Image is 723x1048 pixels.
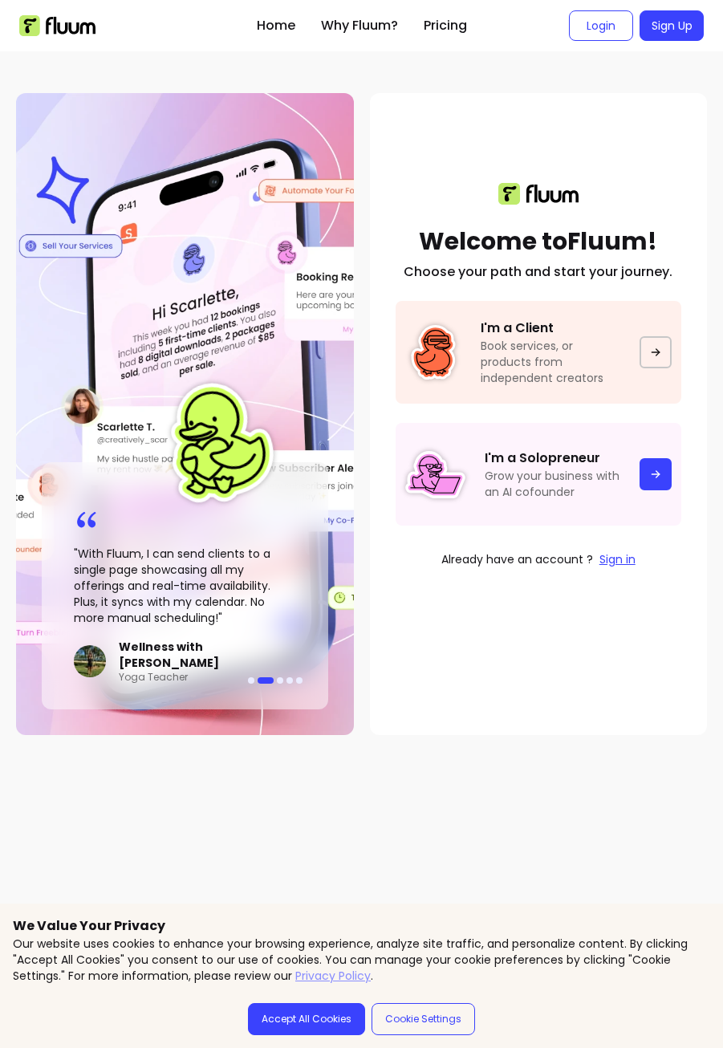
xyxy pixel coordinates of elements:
a: Privacy Policy [295,968,371,984]
p: Grow your business with an AI cofounder [485,468,621,500]
img: Fluum Duck sticker [148,371,291,514]
a: Home [257,16,295,35]
p: Wellness with [PERSON_NAME] [119,639,296,671]
a: Fluum Duck stickerI'm a SolopreneurGrow your business with an AI cofounder [396,423,682,526]
p: We Value Your Privacy [13,916,710,936]
p: Already have an account ? [441,551,593,567]
a: Sign in [599,551,636,567]
img: Review avatar [74,645,106,677]
p: Yoga Teacher [119,671,296,684]
p: I'm a Solopreneur [485,449,621,468]
button: Accept All Cookies [248,1003,365,1035]
img: Fluum Duck sticker [405,445,465,505]
a: Why Fluum? [321,16,398,35]
p: I'm a Client [481,319,621,338]
img: Fluum Duck sticker [405,324,461,380]
p: Book services, or products from independent creators [481,338,621,386]
blockquote: " With Fluum, I can send clients to a single page showcasing all my offerings and real-time avail... [74,546,296,626]
a: Fluum Duck stickerI'm a ClientBook services, or products from independent creators [396,301,682,404]
p: Our website uses cookies to enhance your browsing experience, analyze site traffic, and personali... [13,936,710,984]
a: Login [569,10,633,41]
h1: Welcome to Fluum! [419,227,657,256]
img: Fluum Logo [19,15,95,36]
div: Illustration of Fluum AI Co-Founder on a smartphone, showing solo business performance insights s... [16,93,354,735]
a: Pricing [424,16,467,35]
img: Fluum logo [498,183,579,205]
button: Cookie Settings [372,1003,475,1035]
a: Sign Up [640,10,704,41]
h2: Choose your path and start your journey. [404,262,672,282]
